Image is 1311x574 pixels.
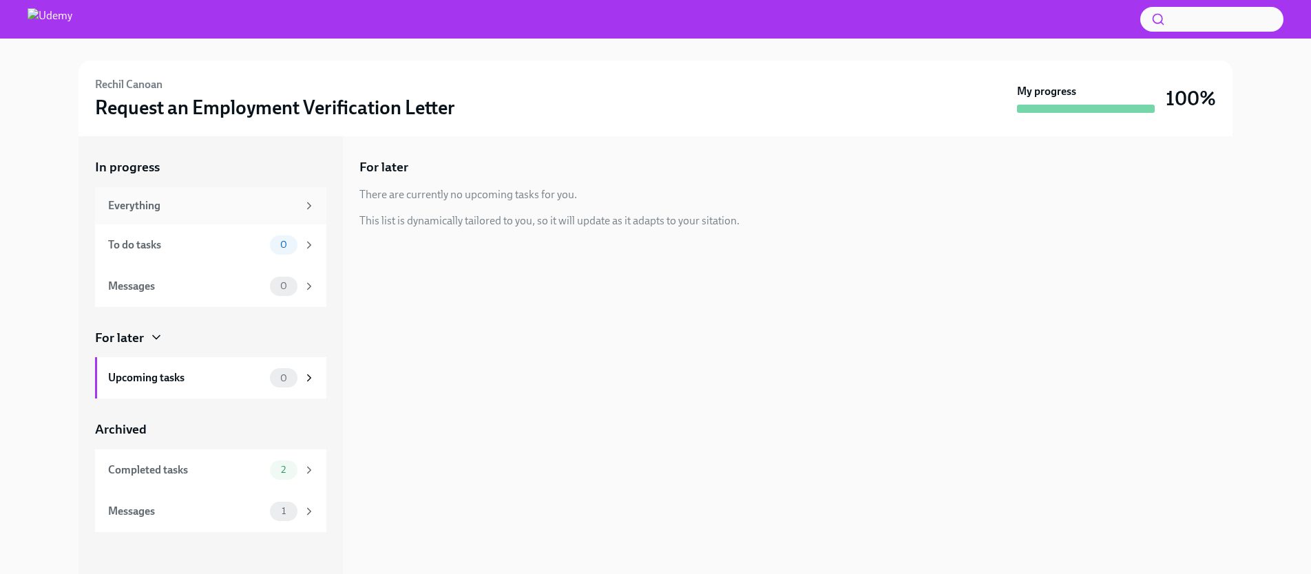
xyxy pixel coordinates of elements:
[108,279,264,294] div: Messages
[95,95,455,120] h3: Request an Employment Verification Letter
[108,198,297,213] div: Everything
[272,240,295,250] span: 0
[95,266,326,307] a: Messages0
[273,465,294,475] span: 2
[95,491,326,532] a: Messages1
[273,506,294,516] span: 1
[28,8,72,30] img: Udemy
[359,158,408,176] h5: For later
[272,281,295,291] span: 0
[359,187,577,202] div: There are currently no upcoming tasks for you.
[95,329,326,347] a: For later
[108,504,264,519] div: Messages
[95,77,162,92] h6: Rechil Canoan
[95,357,326,398] a: Upcoming tasks0
[1017,84,1076,99] strong: My progress
[1166,86,1216,111] h3: 100%
[95,449,326,491] a: Completed tasks2
[272,373,295,383] span: 0
[108,370,264,385] div: Upcoming tasks
[95,224,326,266] a: To do tasks0
[95,158,326,176] a: In progress
[95,421,326,438] a: Archived
[108,463,264,478] div: Completed tasks
[95,187,326,224] a: Everything
[359,213,740,228] div: This list is dynamically tailored to you, so it will update as it adapts to your sitation.
[95,329,144,347] div: For later
[108,237,264,253] div: To do tasks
